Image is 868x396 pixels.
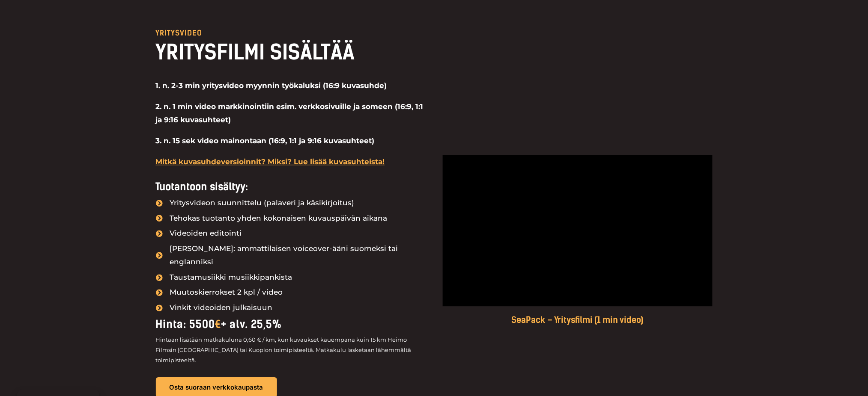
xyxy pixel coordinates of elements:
[156,157,385,166] a: Mitkä kuvasuhdeversioinnit? Miksi? Lue lisää kuvasuhteista!
[156,136,375,145] strong: 3. n. 15 sek video mainontaan (16:9, 1:1 ja 9:16 kuvasuhteet)
[168,227,242,240] span: Videoiden editointi
[168,286,283,299] span: Muutoskierrokset 2 kpl / video
[156,39,426,65] h2: YRITYSFILMI SISÄLTÄÄ
[156,81,387,90] strong: 1. n. 2-3 min yritysvideo myynnin työkaluksi (16:9 kuvasuhde)
[156,314,426,334] div: Hinta: 5500 + alv. 25,5%
[156,334,426,365] p: Hintaan lisätään matkakuluna 0,60 € / km, kun kuvaukset kauempana kuin 15 km Heimo Filmsin [GEOGR...
[170,384,263,390] span: Osta suoraan verkkokaupasta
[156,102,424,124] strong: 2. n. 1 min video markkinointiin esim. verkkosivuille ja someen (16:9, 1:1 ja 9:16 kuvasuhteet)
[168,301,273,315] span: Vinkit videoiden julkaisuun
[443,315,713,325] h5: SeaPack – Yritysfilmi (1 min video)
[168,271,292,284] span: Taustamusiikki musiikkipankista
[443,155,713,306] iframe: vimeo-videosoitin
[156,181,426,193] h4: Tuotantoon sisältyy:
[156,30,426,37] p: YRITYSVIDEO
[215,318,221,331] span: €
[168,242,426,269] span: [PERSON_NAME]: ammattilaisen voiceover-ääni suomeksi tai englanniksi
[168,196,355,210] span: Yritysvideon suunnittelu (palaveri ja käsikirjoitus)
[168,212,388,225] span: Tehokas tuotanto yhden kokonaisen kuvauspäivän aikana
